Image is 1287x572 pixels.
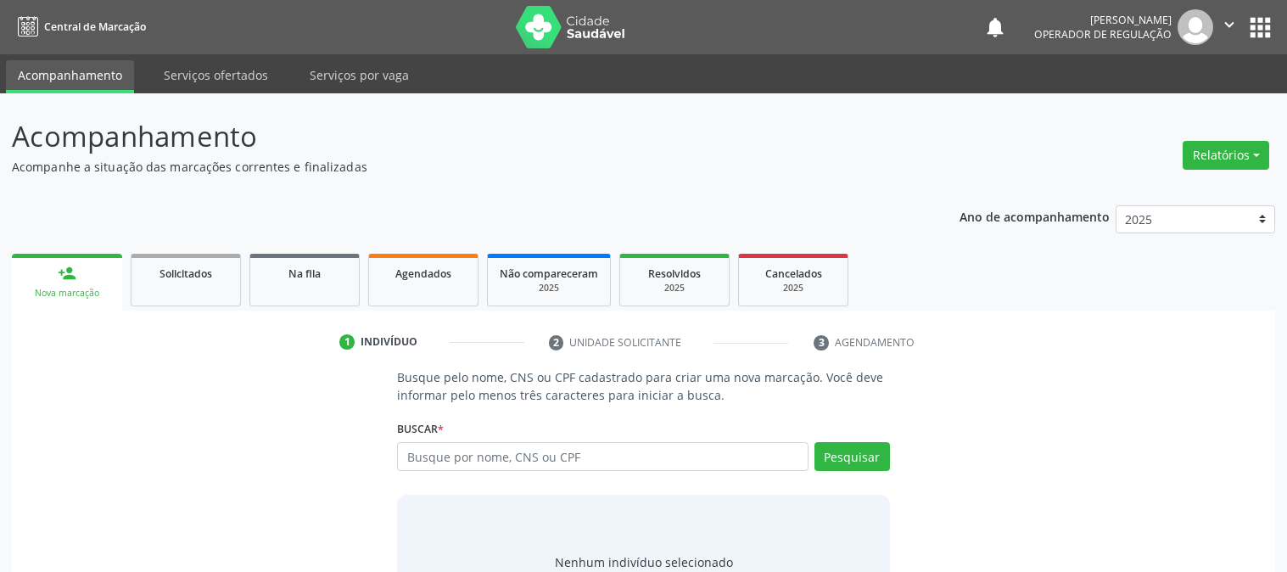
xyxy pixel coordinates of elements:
div: 2025 [751,282,836,294]
p: Acompanhe a situação das marcações correntes e finalizadas [12,158,896,176]
a: Acompanhamento [6,60,134,93]
button: notifications [983,15,1007,39]
a: Serviços ofertados [152,60,280,90]
input: Busque por nome, CNS ou CPF [397,442,809,471]
label: Buscar [397,416,444,442]
span: Resolvidos [648,266,701,281]
a: Central de Marcação [12,13,146,41]
div: 2025 [500,282,598,294]
div: 2025 [632,282,717,294]
img: img [1178,9,1213,45]
button: apps [1245,13,1275,42]
div: 1 [339,334,355,350]
span: Na fila [288,266,321,281]
div: Nenhum indivíduo selecionado [555,553,733,571]
span: Agendados [395,266,451,281]
button:  [1213,9,1245,45]
i:  [1220,15,1239,34]
a: Serviços por vaga [298,60,421,90]
div: Nova marcação [24,287,110,300]
button: Pesquisar [814,442,890,471]
p: Acompanhamento [12,115,896,158]
span: Cancelados [765,266,822,281]
span: Central de Marcação [44,20,146,34]
button: Relatórios [1183,141,1269,170]
span: Não compareceram [500,266,598,281]
p: Ano de acompanhamento [960,205,1110,227]
div: person_add [58,264,76,283]
span: Solicitados [159,266,212,281]
div: Indivíduo [361,334,417,350]
div: [PERSON_NAME] [1034,13,1172,27]
span: Operador de regulação [1034,27,1172,42]
p: Busque pelo nome, CNS ou CPF cadastrado para criar uma nova marcação. Você deve informar pelo men... [397,368,890,404]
